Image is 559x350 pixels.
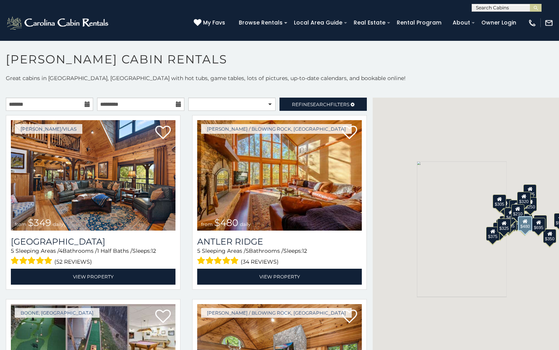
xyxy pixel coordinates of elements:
[11,236,175,247] h3: Diamond Creek Lodge
[517,192,530,206] div: $320
[151,247,156,254] span: 12
[302,247,307,254] span: 12
[493,194,506,208] div: $305
[201,221,213,227] span: from
[201,308,352,318] a: [PERSON_NAME] / Blowing Rock, [GEOGRAPHIC_DATA]
[497,219,510,233] div: $325
[290,17,346,29] a: Local Area Guide
[155,125,171,141] a: Add to favorites
[350,17,389,29] a: Real Estate
[509,200,523,214] div: $565
[528,19,536,27] img: phone-regular-white.png
[310,101,330,107] span: Search
[532,218,545,232] div: $695
[197,236,362,247] a: Antler Ridge
[246,247,249,254] span: 5
[197,247,362,267] div: Sleeping Areas / Bathrooms / Sleeps:
[203,19,225,27] span: My Favs
[523,184,536,198] div: $525
[194,19,227,27] a: My Favs
[6,15,111,31] img: White-1-2.png
[197,120,362,231] a: from $480 daily
[504,208,517,222] div: $410
[155,309,171,325] a: Add to favorites
[545,19,553,27] img: mail-regular-white.png
[11,269,175,285] a: View Property
[11,120,175,231] a: from $349 daily
[15,124,82,134] a: [PERSON_NAME]/Vilas
[59,247,62,254] span: 4
[534,215,547,229] div: $380
[518,216,532,231] div: $480
[11,247,175,267] div: Sleeping Areas / Bathrooms / Sleeps:
[477,17,520,29] a: Owner Login
[11,247,14,254] span: 5
[279,98,367,111] a: RefineSearchFilters
[197,120,362,231] img: 1714397585_thumbnail.jpeg
[449,17,474,29] a: About
[214,217,238,228] span: $480
[28,217,51,228] span: $349
[11,120,175,231] img: 1714398500_thumbnail.jpeg
[11,236,175,247] a: [GEOGRAPHIC_DATA]
[241,257,279,267] span: (34 reviews)
[97,247,132,254] span: 1 Half Baths /
[240,221,251,227] span: daily
[15,221,26,227] span: from
[53,221,64,227] span: daily
[543,229,556,243] div: $350
[393,17,445,29] a: Rental Program
[54,257,92,267] span: (52 reviews)
[15,308,99,318] a: Boone, [GEOGRAPHIC_DATA]
[500,216,513,230] div: $400
[486,227,499,241] div: $375
[197,247,200,254] span: 5
[197,269,362,285] a: View Property
[292,101,349,107] span: Refine Filters
[201,124,352,134] a: [PERSON_NAME] / Blowing Rock, [GEOGRAPHIC_DATA]
[235,17,286,29] a: Browse Rentals
[511,204,524,218] div: $210
[519,213,532,227] div: $395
